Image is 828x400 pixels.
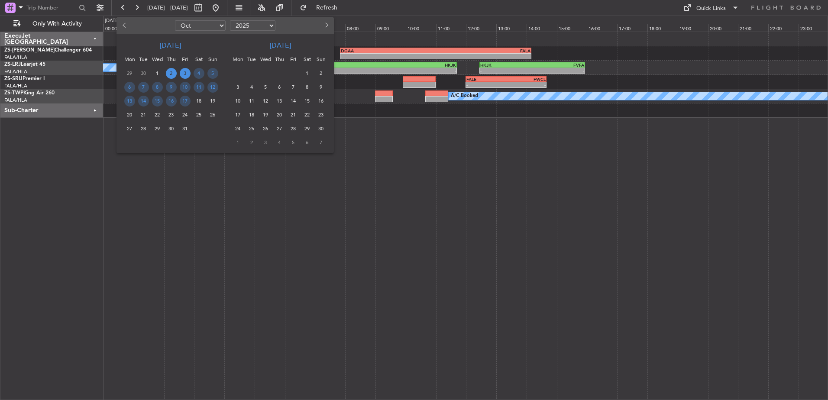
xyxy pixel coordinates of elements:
div: Sun [314,52,328,66]
span: 21 [288,110,299,120]
div: 16-10-2025 [164,94,178,108]
span: 17 [233,110,243,120]
div: 4-10-2025 [192,66,206,80]
span: 27 [274,123,285,134]
div: 26-10-2025 [206,108,220,122]
span: 4 [246,82,257,93]
span: 9 [316,82,327,93]
div: Sun [206,52,220,66]
div: 29-9-2025 [123,66,136,80]
div: 4-12-2025 [272,135,286,149]
span: 16 [166,96,177,106]
div: 16-11-2025 [314,94,328,108]
div: 14-11-2025 [286,94,300,108]
div: 6-10-2025 [123,80,136,94]
div: 4-11-2025 [245,80,259,94]
span: 14 [288,96,299,106]
div: 26-11-2025 [259,122,272,135]
span: 15 [302,96,313,106]
div: 27-10-2025 [123,122,136,135]
span: 29 [302,123,313,134]
span: 4 [194,68,204,79]
div: 15-10-2025 [150,94,164,108]
div: 30-9-2025 [136,66,150,80]
div: Sat [192,52,206,66]
span: 19 [260,110,271,120]
div: Fri [178,52,192,66]
div: 17-10-2025 [178,94,192,108]
div: 31-10-2025 [178,122,192,135]
div: 12-10-2025 [206,80,220,94]
div: 11-10-2025 [192,80,206,94]
button: Next month [321,19,331,32]
select: Select month [175,20,226,31]
span: 25 [246,123,257,134]
div: 14-10-2025 [136,94,150,108]
span: 31 [180,123,191,134]
div: 25-10-2025 [192,108,206,122]
span: 28 [138,123,149,134]
div: 6-11-2025 [272,80,286,94]
span: 6 [302,137,313,148]
span: 23 [316,110,327,120]
div: 24-11-2025 [231,122,245,135]
div: 21-11-2025 [286,108,300,122]
div: 18-11-2025 [245,108,259,122]
button: Previous month [120,19,129,32]
span: 1 [233,137,243,148]
span: 18 [194,96,204,106]
div: 17-11-2025 [231,108,245,122]
div: 10-10-2025 [178,80,192,94]
div: 18-10-2025 [192,94,206,108]
div: Wed [259,52,272,66]
span: 6 [124,82,135,93]
span: 30 [316,123,327,134]
span: 29 [124,68,135,79]
div: 1-10-2025 [150,66,164,80]
div: 15-11-2025 [300,94,314,108]
span: 3 [233,82,243,93]
div: Thu [164,52,178,66]
span: 5 [260,82,271,93]
div: 8-11-2025 [300,80,314,94]
span: 10 [233,96,243,106]
select: Select year [230,20,275,31]
span: 6 [274,82,285,93]
span: 7 [288,82,299,93]
div: 5-12-2025 [286,135,300,149]
div: 28-10-2025 [136,122,150,135]
span: 4 [274,137,285,148]
div: Tue [136,52,150,66]
span: 27 [124,123,135,134]
span: 22 [152,110,163,120]
span: 10 [180,82,191,93]
span: 26 [260,123,271,134]
span: 2 [166,68,177,79]
div: 25-11-2025 [245,122,259,135]
div: 7-10-2025 [136,80,150,94]
span: 24 [233,123,243,134]
div: 20-10-2025 [123,108,136,122]
span: 30 [166,123,177,134]
div: Mon [123,52,136,66]
div: 22-10-2025 [150,108,164,122]
span: 18 [246,110,257,120]
span: 5 [207,68,218,79]
div: Fri [286,52,300,66]
div: 19-11-2025 [259,108,272,122]
span: 3 [180,68,191,79]
span: 22 [302,110,313,120]
div: 7-11-2025 [286,80,300,94]
span: 5 [288,137,299,148]
div: 28-11-2025 [286,122,300,135]
span: 21 [138,110,149,120]
div: Mon [231,52,245,66]
span: 13 [124,96,135,106]
div: 24-10-2025 [178,108,192,122]
div: 2-10-2025 [164,66,178,80]
div: 9-11-2025 [314,80,328,94]
div: 30-11-2025 [314,122,328,135]
div: 3-10-2025 [178,66,192,80]
div: 27-11-2025 [272,122,286,135]
span: 30 [138,68,149,79]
